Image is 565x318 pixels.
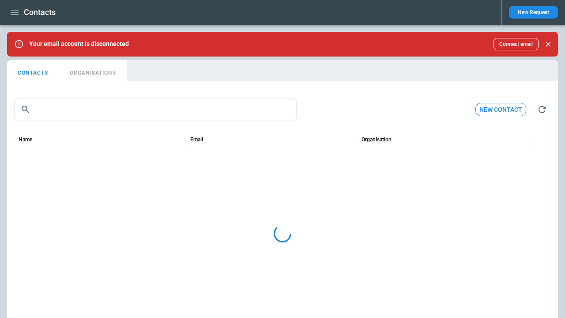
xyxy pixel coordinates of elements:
[509,6,558,19] button: New Request
[362,136,392,143] div: Organisation
[59,60,127,81] button: ORGANISATIONS
[29,40,129,48] p: Your email account is disconnected
[542,38,554,50] button: Close
[19,136,32,143] div: Name
[7,60,59,81] button: CONTACTS
[24,7,56,18] h1: Contacts
[542,34,554,54] div: dismiss
[190,136,203,143] div: Email
[493,38,539,50] button: Connect email
[475,103,526,117] button: New contact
